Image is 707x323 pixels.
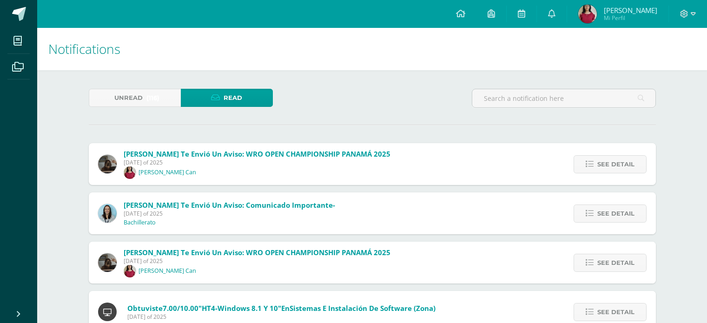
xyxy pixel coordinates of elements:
[181,89,273,107] a: Read
[127,303,436,313] span: Obtuviste en
[139,169,196,176] p: [PERSON_NAME] Can
[472,89,655,107] input: Search a notification here
[124,158,390,166] span: [DATE] of 2025
[124,166,136,179] img: 0fcd1b914b24e830d0aa1483eabf5783.png
[224,89,242,106] span: Read
[146,89,159,106] span: (116)
[124,149,390,158] span: [PERSON_NAME] te envió un aviso: WRO OPEN CHAMPIONSHIP PANAMÁ 2025
[604,14,657,22] span: Mi Perfil
[48,40,120,58] span: Notifications
[198,303,281,313] span: "HT4-Windows 8.1 y 10"
[98,155,117,173] img: 225096a26acfc1687bffe5cda17b4a42.png
[114,89,143,106] span: Unread
[124,219,156,226] p: Bachillerato
[597,254,634,271] span: See detail
[98,204,117,223] img: aed16db0a88ebd6752f21681ad1200a1.png
[127,313,436,321] span: [DATE] of 2025
[124,257,390,265] span: [DATE] of 2025
[597,205,634,222] span: See detail
[124,248,390,257] span: [PERSON_NAME] te envió un aviso: WRO OPEN CHAMPIONSHIP PANAMÁ 2025
[597,156,634,173] span: See detail
[89,89,181,107] a: Unread(116)
[604,6,657,15] span: [PERSON_NAME]
[163,303,198,313] span: 7.00/10.00
[124,200,335,210] span: [PERSON_NAME] te envió un aviso: Comunicado importante-
[98,253,117,272] img: 225096a26acfc1687bffe5cda17b4a42.png
[124,265,136,277] img: 0fcd1b914b24e830d0aa1483eabf5783.png
[139,267,196,275] p: [PERSON_NAME] Can
[578,5,597,23] img: 8a3005469a8e920fdccaf29c4afd771f.png
[124,210,335,218] span: [DATE] of 2025
[290,303,436,313] span: Sistemas e Instalación de Software (Zona)
[597,303,634,321] span: See detail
